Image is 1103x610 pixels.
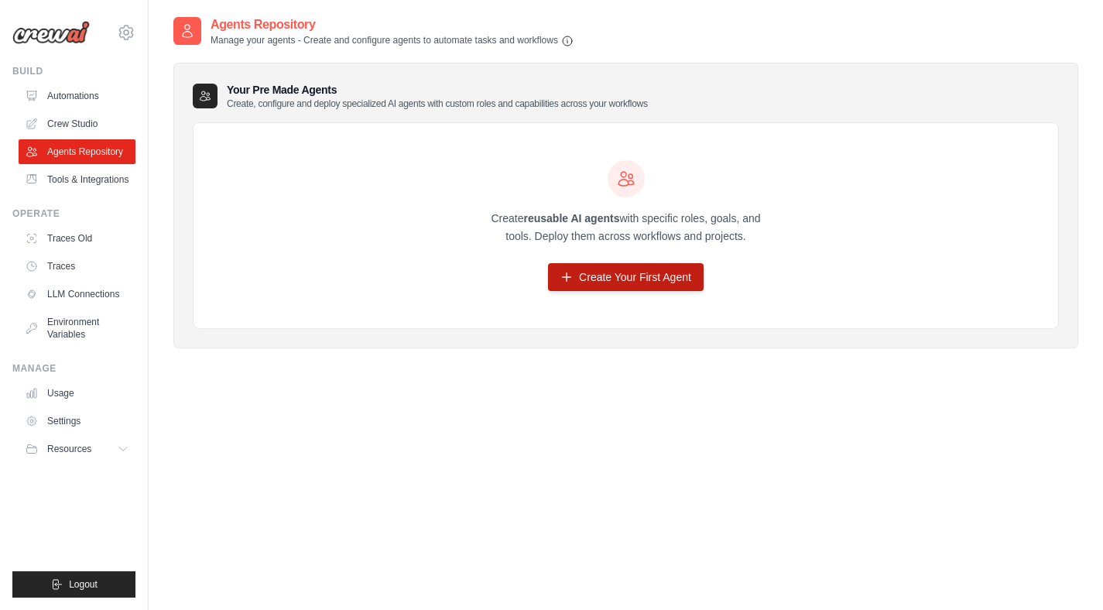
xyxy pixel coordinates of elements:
img: Logo [12,21,90,44]
a: Traces Old [19,226,135,251]
a: Agents Repository [19,139,135,164]
div: Build [12,65,135,77]
h2: Agents Repository [211,15,574,34]
div: Operate [12,207,135,220]
a: Traces [19,254,135,279]
a: Create Your First Agent [548,263,704,291]
a: Crew Studio [19,111,135,136]
p: Create with specific roles, goals, and tools. Deploy them across workflows and projects. [478,210,775,245]
span: Logout [69,578,98,591]
strong: reusable AI agents [523,212,619,224]
h3: Your Pre Made Agents [227,82,648,110]
a: Tools & Integrations [19,167,135,192]
p: Create, configure and deploy specialized AI agents with custom roles and capabilities across your... [227,98,648,110]
span: Resources [47,443,91,455]
a: Automations [19,84,135,108]
button: Resources [19,437,135,461]
div: Manage [12,362,135,375]
a: Usage [19,381,135,406]
a: Settings [19,409,135,434]
a: LLM Connections [19,282,135,307]
button: Logout [12,571,135,598]
a: Environment Variables [19,310,135,347]
p: Manage your agents - Create and configure agents to automate tasks and workflows [211,34,574,47]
